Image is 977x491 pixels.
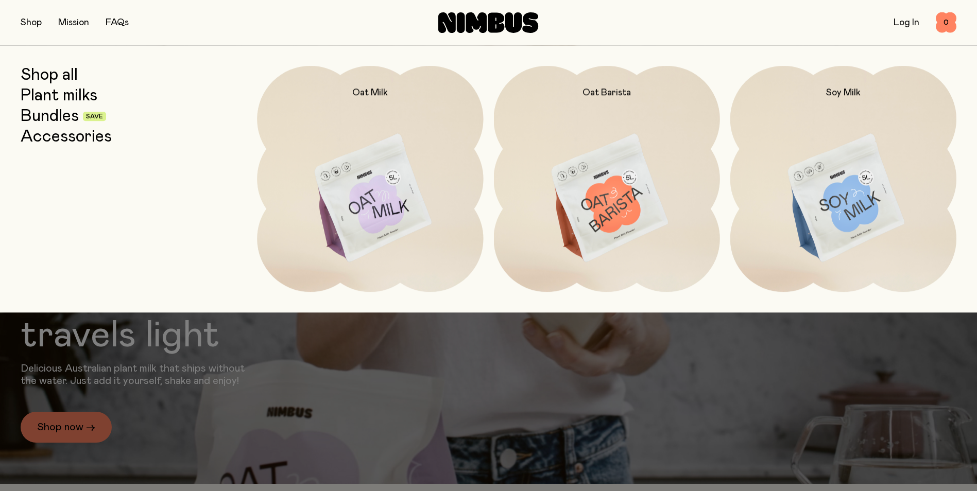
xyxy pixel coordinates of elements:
a: Mission [58,18,89,27]
a: Log In [894,18,919,27]
a: Oat Milk [257,66,483,292]
a: Bundles [21,107,79,126]
a: Shop all [21,66,78,84]
h2: Oat Barista [582,86,631,99]
button: 0 [936,12,956,33]
a: Accessories [21,128,112,146]
h2: Oat Milk [352,86,388,99]
span: Save [86,114,103,120]
a: Plant milks [21,86,97,105]
h2: Soy Milk [826,86,861,99]
a: FAQs [106,18,129,27]
a: Oat Barista [494,66,720,292]
a: Soy Milk [730,66,956,292]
